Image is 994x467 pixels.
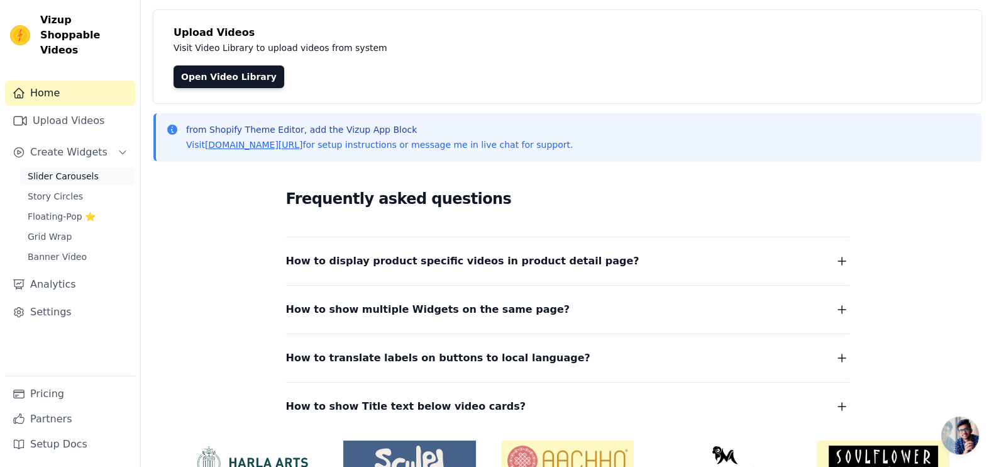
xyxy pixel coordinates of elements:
span: Floating-Pop ⭐ [28,210,96,223]
span: How to show Title text below video cards? [286,398,526,415]
h2: Frequently asked questions [286,186,849,211]
a: Slider Carousels [20,167,135,185]
a: Home [5,81,135,106]
span: Banner Video [28,250,87,263]
div: Open chat [941,417,979,454]
span: Create Widgets [30,145,108,160]
span: How to show multiple Widgets on the same page? [286,301,570,318]
button: Create Widgets [5,140,135,165]
p: from Shopify Theme Editor, add the Vizup App Block [186,123,573,136]
a: Grid Wrap [20,228,135,245]
span: Grid Wrap [28,230,72,243]
span: Slider Carousels [28,170,99,183]
a: Setup Docs [5,432,135,457]
a: [DOMAIN_NAME][URL] [205,140,303,150]
button: How to show multiple Widgets on the same page? [286,301,849,318]
img: Vizup [10,25,30,45]
button: How to show Title text below video cards? [286,398,849,415]
span: Story Circles [28,190,83,203]
a: Story Circles [20,188,135,205]
a: Settings [5,300,135,325]
span: How to translate labels on buttons to local language? [286,349,590,367]
a: Upload Videos [5,108,135,133]
button: How to translate labels on buttons to local language? [286,349,849,367]
h4: Upload Videos [174,25,961,40]
a: Pricing [5,381,135,407]
span: Vizup Shoppable Videos [40,13,130,58]
a: Banner Video [20,248,135,266]
a: Floating-Pop ⭐ [20,208,135,225]
a: Analytics [5,272,135,297]
a: Open Video Library [174,65,284,88]
span: How to display product specific videos in product detail page? [286,252,639,270]
a: Partners [5,407,135,432]
p: Visit Video Library to upload videos from system [174,40,737,55]
button: How to display product specific videos in product detail page? [286,252,849,270]
p: Visit for setup instructions or message me in live chat for support. [186,138,573,151]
